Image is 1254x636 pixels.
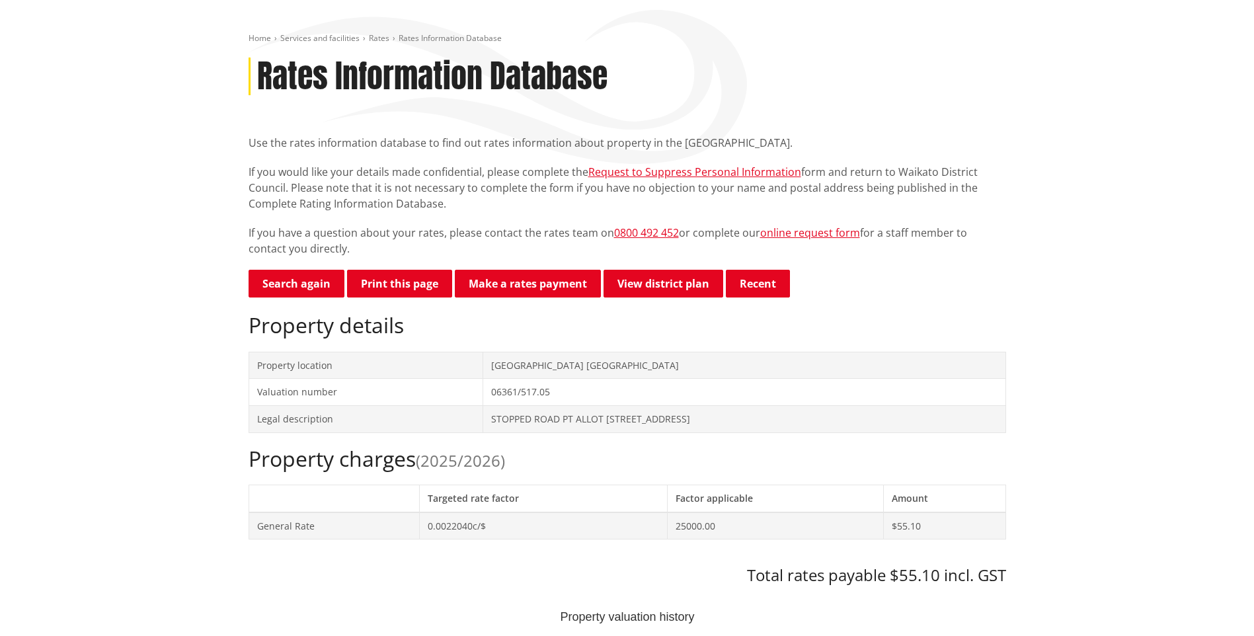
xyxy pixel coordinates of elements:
[369,32,389,44] a: Rates
[726,270,790,298] button: Recent
[588,165,801,179] a: Request to Suppress Personal Information
[560,610,694,623] text: Property valuation history
[399,32,502,44] span: Rates Information Database
[249,313,1006,338] h2: Property details
[249,512,419,539] td: General Rate
[604,270,723,298] a: View district plan
[483,405,1005,432] td: STOPPED ROAD PT ALLOT [STREET_ADDRESS]
[249,566,1006,585] h3: Total rates payable $55.10 incl. GST
[483,379,1005,406] td: 06361/517.05
[249,135,1006,151] p: Use the rates information database to find out rates information about property in the [GEOGRAPHI...
[416,450,505,471] span: (2025/2026)
[347,270,452,298] button: Print this page
[884,485,1005,512] th: Amount
[249,405,483,432] td: Legal description
[249,446,1006,471] h2: Property charges
[249,270,344,298] a: Search again
[884,512,1005,539] td: $55.10
[249,32,271,44] a: Home
[249,33,1006,44] nav: breadcrumb
[249,225,1006,257] p: If you have a question about your rates, please contact the rates team on or complete our for a s...
[1193,580,1241,628] iframe: Messenger Launcher
[249,352,483,379] td: Property location
[419,512,668,539] td: 0.0022040c/$
[668,485,884,512] th: Factor applicable
[249,379,483,406] td: Valuation number
[760,225,860,240] a: online request form
[455,270,601,298] a: Make a rates payment
[483,352,1005,379] td: [GEOGRAPHIC_DATA] [GEOGRAPHIC_DATA]
[257,58,607,96] h1: Rates Information Database
[614,225,679,240] a: 0800 492 452
[419,485,668,512] th: Targeted rate factor
[249,164,1006,212] p: If you would like your details made confidential, please complete the form and return to Waikato ...
[280,32,360,44] a: Services and facilities
[668,512,884,539] td: 25000.00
